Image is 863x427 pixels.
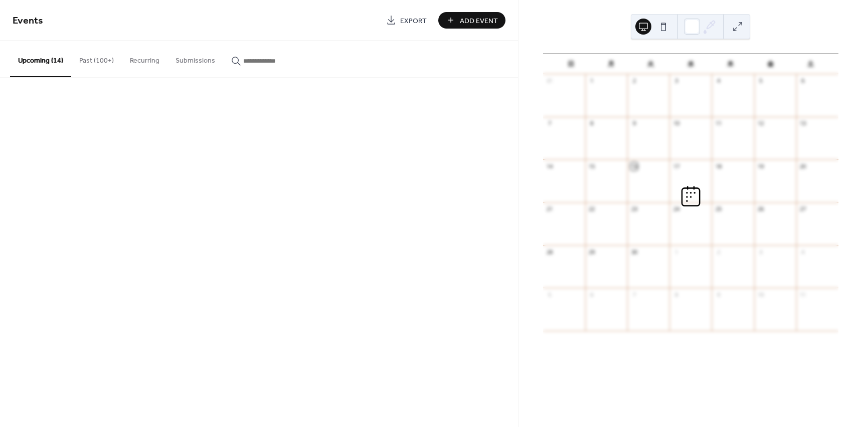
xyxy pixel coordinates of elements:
[799,120,807,127] div: 13
[588,248,596,256] div: 29
[630,291,638,298] div: 7
[757,120,765,127] div: 12
[588,291,596,298] div: 6
[672,120,680,127] div: 10
[630,248,638,256] div: 30
[630,120,638,127] div: 9
[546,248,554,256] div: 28
[400,16,427,26] span: Export
[672,162,680,170] div: 17
[757,77,765,85] div: 5
[588,77,596,85] div: 1
[672,77,680,85] div: 3
[588,120,596,127] div: 8
[799,77,807,85] div: 6
[672,291,680,298] div: 8
[630,77,638,85] div: 2
[715,120,722,127] div: 11
[546,77,554,85] div: 31
[379,12,434,29] a: Export
[799,248,807,256] div: 4
[715,205,722,213] div: 25
[546,205,554,213] div: 21
[799,162,807,170] div: 20
[670,54,711,74] div: 水
[757,162,765,170] div: 19
[122,41,167,76] button: Recurring
[799,205,807,213] div: 27
[711,54,751,74] div: 木
[591,54,631,74] div: 月
[438,12,505,29] button: Add Event
[588,205,596,213] div: 22
[715,248,722,256] div: 2
[551,54,591,74] div: 日
[10,41,71,77] button: Upcoming (14)
[757,248,765,256] div: 3
[757,291,765,298] div: 10
[588,162,596,170] div: 15
[631,54,671,74] div: 火
[630,205,638,213] div: 23
[460,16,498,26] span: Add Event
[672,205,680,213] div: 24
[790,54,830,74] div: 土
[757,205,765,213] div: 26
[672,248,680,256] div: 1
[71,41,122,76] button: Past (100+)
[799,291,807,298] div: 11
[715,162,722,170] div: 18
[546,120,554,127] div: 7
[630,162,638,170] div: 16
[13,11,43,31] span: Events
[715,77,722,85] div: 4
[751,54,791,74] div: 金
[546,162,554,170] div: 14
[715,291,722,298] div: 9
[546,291,554,298] div: 5
[167,41,223,76] button: Submissions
